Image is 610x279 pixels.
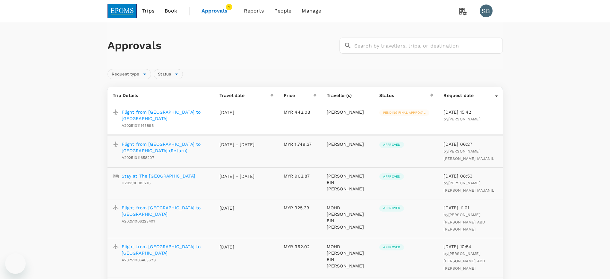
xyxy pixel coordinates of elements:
span: Status [154,71,175,77]
span: Pending final approval [379,110,429,115]
span: by [443,181,494,193]
a: Flight from [GEOGRAPHIC_DATA] to [GEOGRAPHIC_DATA] (Return) [122,141,209,154]
span: Approved [379,245,404,249]
p: [DATE] 15:42 [443,109,497,115]
span: Book [165,7,177,15]
span: [PERSON_NAME] [PERSON_NAME] MAJANIL [443,149,494,161]
span: by [443,251,485,271]
span: 1 [226,4,232,10]
p: [DATE] [219,109,255,116]
p: [PERSON_NAME] [327,109,369,115]
div: Travel date [219,92,271,99]
div: Request date [443,92,494,99]
span: by [443,213,485,232]
a: Flight from [GEOGRAPHIC_DATA] to [GEOGRAPHIC_DATA] [122,109,209,122]
input: Search by travellers, trips, or destination [354,38,503,54]
span: [PERSON_NAME] [PERSON_NAME] ABD [PERSON_NAME] [443,251,485,271]
span: Approved [379,206,404,210]
a: Flight from [GEOGRAPHIC_DATA] to [GEOGRAPHIC_DATA] [122,243,209,256]
span: Approvals [202,7,234,15]
p: [DATE] 08:53 [443,173,497,179]
p: [DATE] 06:27 [443,141,497,147]
p: MYR 1,749.37 [284,141,316,147]
span: by [443,149,494,161]
span: A20251011145898 [122,123,154,128]
p: [DATE] - [DATE] [219,173,255,179]
span: [PERSON_NAME] [448,117,480,121]
p: [DATE] 10:54 [443,243,497,250]
div: Status [154,69,183,79]
p: MYR 902.87 [284,173,316,179]
p: [DATE] [219,244,255,250]
h1: Approvals [107,39,337,52]
p: [PERSON_NAME] BIN [PERSON_NAME] [327,173,369,192]
p: [DATE] - [DATE] [219,141,255,148]
p: [DATE] 11:01 [443,205,497,211]
span: A20251011658207 [122,155,154,160]
iframe: Button to launch messaging window [5,253,26,274]
span: Manage [302,7,321,15]
span: H202510083216 [122,181,151,185]
p: Trip Details [113,92,209,99]
span: Trips [142,7,154,15]
p: [PERSON_NAME] [327,141,369,147]
p: [DATE] [219,205,255,211]
span: Reports [244,7,264,15]
p: MYR 325.39 [284,205,316,211]
p: MYR 362.02 [284,243,316,250]
p: MYR 442.08 [284,109,316,115]
div: Status [379,92,430,99]
div: Price [284,92,314,99]
span: People [274,7,292,15]
span: Request type [108,71,143,77]
span: [PERSON_NAME] [PERSON_NAME] MAJANIL [443,181,494,193]
img: EPOMS SDN BHD [107,4,137,18]
div: Request type [107,69,151,79]
div: SB [480,4,493,17]
a: Stay at The [GEOGRAPHIC_DATA] [122,173,195,179]
span: Approved [379,143,404,147]
span: A20251006223401 [122,219,155,223]
span: A20251006483629 [122,258,156,262]
a: Flight from [GEOGRAPHIC_DATA] to [GEOGRAPHIC_DATA] [122,205,209,217]
span: Approved [379,174,404,179]
span: by [443,117,480,121]
p: MOHD [PERSON_NAME] BIN [PERSON_NAME] [327,243,369,269]
p: MOHD [PERSON_NAME] BIN [PERSON_NAME] [327,205,369,230]
span: [PERSON_NAME] [PERSON_NAME] ABD [PERSON_NAME] [443,213,485,232]
p: Traveller(s) [327,92,369,99]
